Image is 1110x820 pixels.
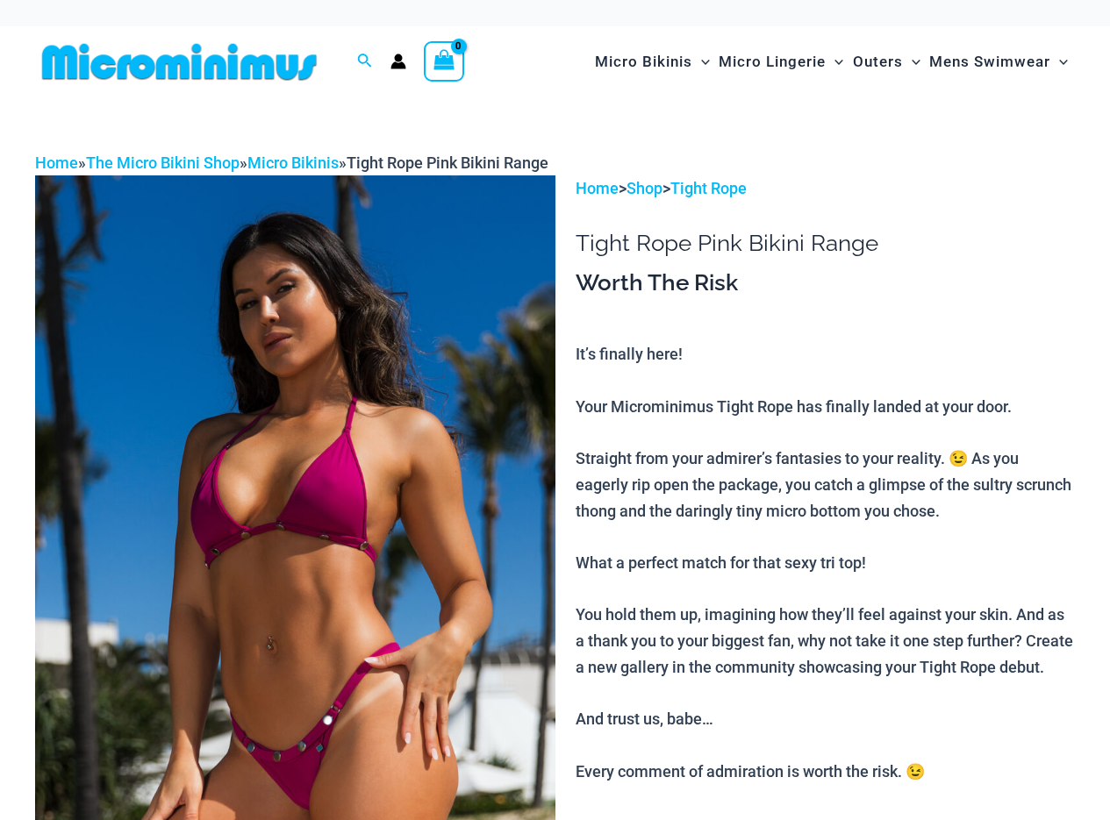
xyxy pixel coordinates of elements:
[247,153,339,172] a: Micro Bikinis
[424,41,464,82] a: View Shopping Cart, empty
[903,39,920,84] span: Menu Toggle
[1050,39,1068,84] span: Menu Toggle
[357,51,373,73] a: Search icon link
[853,39,903,84] span: Outers
[929,39,1050,84] span: Mens Swimwear
[35,153,78,172] a: Home
[627,179,662,197] a: Shop
[347,153,548,172] span: Tight Rope Pink Bikini Range
[576,179,619,197] a: Home
[576,175,1075,202] p: > >
[576,230,1075,257] h1: Tight Rope Pink Bikini Range
[849,35,925,89] a: OutersMenu ToggleMenu Toggle
[826,39,843,84] span: Menu Toggle
[390,53,406,69] a: Account icon link
[591,35,714,89] a: Micro BikinisMenu ToggleMenu Toggle
[576,268,1075,298] h3: Worth The Risk
[714,35,848,89] a: Micro LingerieMenu ToggleMenu Toggle
[86,153,240,172] a: The Micro Bikini Shop
[588,32,1075,91] nav: Site Navigation
[576,341,1075,784] p: It’s finally here! Your Microminimus Tight Rope has finally landed at your door. Straight from yo...
[35,153,548,172] span: » » »
[670,179,747,197] a: Tight Rope
[595,39,692,84] span: Micro Bikinis
[925,35,1072,89] a: Mens SwimwearMenu ToggleMenu Toggle
[35,42,324,82] img: MM SHOP LOGO FLAT
[692,39,710,84] span: Menu Toggle
[719,39,826,84] span: Micro Lingerie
